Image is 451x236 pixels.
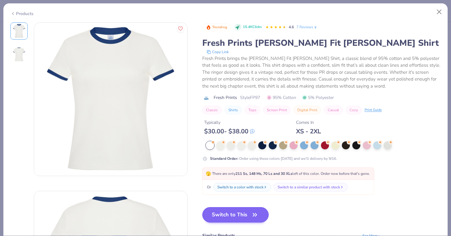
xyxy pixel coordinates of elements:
span: Style FP97 [240,94,260,101]
button: Badge Button [203,23,231,31]
strong: Standard Order : [210,156,238,161]
button: Casual [324,106,343,114]
div: $ 30.00 - $ 38.00 [204,128,255,135]
img: Back [12,47,26,62]
div: Products [10,10,34,17]
strong: 211 Ss, 148 Ms, 70 Ls and 30 XLs [235,171,292,176]
img: brand logo [202,96,211,100]
button: Like [176,25,184,33]
div: XS - 2XL [296,128,321,135]
span: 5% Polyester [302,94,334,101]
button: Tops [245,106,260,114]
span: There are only left of this color. Order now before that's gone. [206,171,370,176]
div: Fresh Prints brings the [PERSON_NAME] Fit [PERSON_NAME] Shirt, a classic blend of 95% cotton and ... [202,55,441,90]
img: Front [12,24,26,38]
div: Typically [204,119,255,126]
button: copy to clipboard [205,49,231,55]
span: 🫣 [206,171,211,177]
button: Switch to This [202,207,269,222]
div: Order using these colors [DATE] and we’ll delivery by 9/16. [210,156,337,161]
span: Fresh Prints [214,94,237,101]
button: Switch to a similar product with stock [274,183,348,191]
div: Print Guide [365,108,382,113]
span: 95% Cotton [267,94,296,101]
button: Shirts [225,106,242,114]
span: 4.6 [289,25,294,29]
img: Front [34,23,187,176]
button: Cozy [346,106,362,114]
span: Trending [212,26,227,29]
span: Or [206,184,211,190]
div: Switch to a color with stock [217,184,263,190]
div: 4.6 Stars [265,22,286,32]
div: Comes In [296,119,321,126]
img: Trending sort [206,25,211,30]
button: Classic [202,106,222,114]
a: 7 Reviews [296,24,318,30]
span: 15.4K Clicks [243,25,262,30]
button: Digital Print [294,106,321,114]
div: Fresh Prints [PERSON_NAME] Fit [PERSON_NAME] Shirt [202,37,441,49]
button: Switch to a color with stock [213,183,271,191]
button: Screen Print [263,106,291,114]
button: Close [433,6,445,18]
div: Switch to a similar product with stock [278,184,340,190]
